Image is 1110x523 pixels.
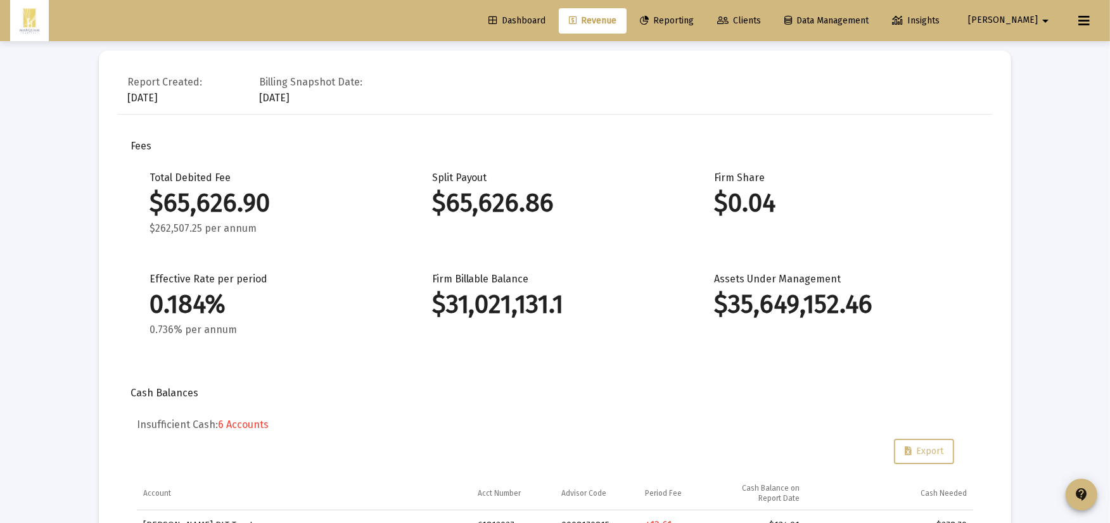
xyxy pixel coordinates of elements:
a: Reporting [630,8,704,34]
div: Advisor Code [561,488,606,498]
div: Firm Billable Balance [432,273,677,336]
div: $65,626.90 [150,197,394,210]
div: $262,507.25 per annum [150,222,394,235]
div: Firm Share [714,172,959,235]
span: Export [905,446,943,457]
td: Column Cash Needed [806,477,973,510]
span: 6 Accounts [218,419,269,431]
span: Data Management [784,15,869,26]
div: Fees [131,140,979,153]
img: Dashboard [20,8,39,34]
div: 0.184% [150,298,394,311]
span: Insights [892,15,940,26]
div: Assets Under Management [714,273,959,336]
td: Column Account [137,477,471,510]
span: Dashboard [488,15,545,26]
span: [PERSON_NAME] [968,15,1038,26]
td: Column Cash Balance on Report Date [722,477,806,510]
a: Insights [882,8,950,34]
div: Total Debited Fee [150,172,394,235]
div: [DATE] [127,73,202,104]
div: $31,021,131.1 [432,298,677,311]
span: Revenue [569,15,616,26]
td: Column Acct Number [471,477,555,510]
h5: Insufficient Cash: [137,419,973,431]
span: Reporting [640,15,694,26]
div: $65,626.86 [432,197,677,210]
a: Revenue [559,8,627,34]
div: Account [143,488,171,498]
div: Effective Rate per period [150,273,394,336]
td: Column Period Fee [639,477,722,510]
div: Cash Balance on Report Date [729,483,800,503]
mat-icon: contact_support [1074,487,1089,502]
a: Data Management [774,8,879,34]
div: Billing Snapshot Date: [259,76,362,89]
div: 0.736% per annum [150,324,394,336]
div: Split Payout [432,172,677,235]
td: Column Advisor Code [555,477,639,510]
a: Clients [707,8,771,34]
span: Clients [717,15,761,26]
div: Acct Number [478,488,521,498]
div: Report Created: [127,76,202,89]
div: Period Fee [645,488,682,498]
button: Export [894,439,954,464]
a: Dashboard [478,8,556,34]
button: [PERSON_NAME] [953,8,1068,33]
div: Cash Balances [131,387,979,400]
div: $35,649,152.46 [714,298,959,311]
div: $0.04 [714,197,959,210]
div: Cash Needed [921,488,967,498]
div: [DATE] [259,73,362,104]
mat-icon: arrow_drop_down [1038,8,1053,34]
